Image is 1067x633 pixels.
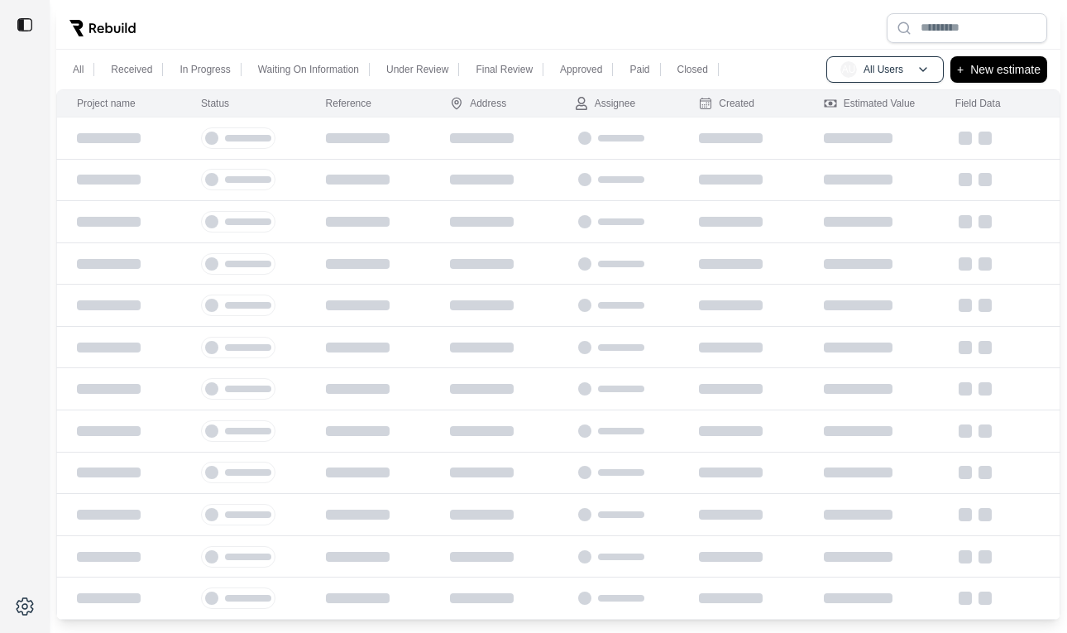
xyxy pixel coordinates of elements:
[629,63,649,76] p: Paid
[824,97,916,110] div: Estimated Value
[970,60,1041,79] p: New estimate
[840,61,857,78] span: AU
[864,63,903,76] p: All Users
[957,60,964,79] p: +
[950,56,1047,83] button: +New estimate
[258,63,359,76] p: Waiting On Information
[201,97,229,110] div: Status
[955,97,1001,110] div: Field Data
[699,97,754,110] div: Created
[69,20,136,36] img: Rebuild
[476,63,533,76] p: Final Review
[179,63,230,76] p: In Progress
[386,63,448,76] p: Under Review
[73,63,84,76] p: All
[575,97,635,110] div: Assignee
[560,63,602,76] p: Approved
[77,97,136,110] div: Project name
[826,56,944,83] button: AUAll Users
[111,63,152,76] p: Received
[450,97,506,110] div: Address
[677,63,708,76] p: Closed
[17,17,33,33] img: toggle sidebar
[326,97,371,110] div: Reference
